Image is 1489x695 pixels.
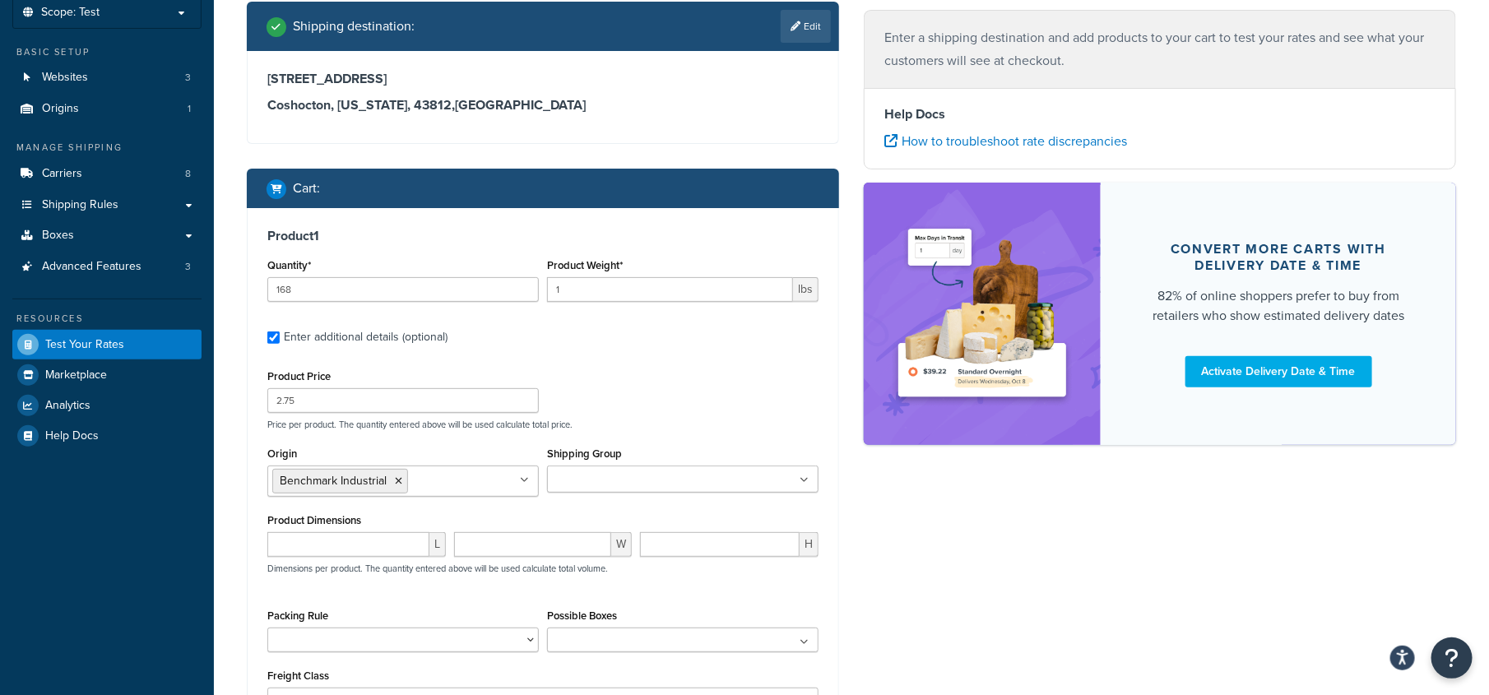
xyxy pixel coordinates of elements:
span: Help Docs [45,429,99,443]
label: Product Price [267,370,331,382]
li: Origins [12,94,202,124]
li: Websites [12,63,202,93]
a: Advanced Features3 [12,252,202,282]
div: Basic Setup [12,45,202,59]
label: Product Dimensions [267,514,361,526]
span: lbs [793,277,819,302]
a: Websites3 [12,63,202,93]
div: 82% of online shoppers prefer to buy from retailers who show estimated delivery dates [1140,285,1417,325]
label: Origin [267,447,297,460]
span: H [800,532,819,557]
label: Product Weight* [547,259,623,271]
h3: [STREET_ADDRESS] [267,71,819,87]
label: Possible Boxes [547,609,617,622]
span: W [611,532,632,557]
span: Test Your Rates [45,338,124,352]
label: Freight Class [267,670,329,682]
span: 3 [185,71,191,85]
input: 0.0 [267,277,539,302]
p: Price per product. The quantity entered above will be used calculate total price. [263,419,823,430]
h2: Shipping destination : [293,19,415,34]
label: Quantity* [267,259,311,271]
span: 8 [185,167,191,181]
a: Marketplace [12,360,202,390]
h3: Coshocton, [US_STATE], 43812 , [GEOGRAPHIC_DATA] [267,97,819,114]
span: 3 [185,260,191,274]
a: Boxes [12,220,202,251]
span: Origins [42,102,79,116]
h2: Cart : [293,181,320,196]
a: Analytics [12,391,202,420]
a: Carriers8 [12,159,202,189]
li: Advanced Features [12,252,202,282]
span: Websites [42,71,88,85]
a: How to troubleshoot rate discrepancies [884,132,1127,151]
span: L [429,532,446,557]
span: Marketplace [45,368,107,382]
input: 0.00 [547,277,793,302]
span: Scope: Test [41,6,100,20]
div: Manage Shipping [12,141,202,155]
div: Convert more carts with delivery date & time [1140,240,1417,273]
button: Open Resource Center [1431,637,1473,679]
img: feature-image-ddt-36eae7f7280da8017bfb280eaccd9c446f90b1fe08728e4019434db127062ab4.png [888,207,1076,420]
a: Help Docs [12,421,202,451]
span: Carriers [42,167,82,181]
span: 1 [188,102,191,116]
a: Shipping Rules [12,190,202,220]
label: Shipping Group [547,447,622,460]
label: Packing Rule [267,609,328,622]
span: Shipping Rules [42,198,118,212]
a: Origins1 [12,94,202,124]
p: Enter a shipping destination and add products to your cart to test your rates and see what your c... [884,26,1436,72]
p: Dimensions per product. The quantity entered above will be used calculate total volume. [263,563,608,574]
a: Edit [781,10,831,43]
a: Activate Delivery Date & Time [1185,355,1372,387]
h3: Product 1 [267,228,819,244]
h4: Help Docs [884,104,1436,124]
div: Enter additional details (optional) [284,326,448,349]
span: Boxes [42,229,74,243]
span: Advanced Features [42,260,141,274]
div: Resources [12,312,202,326]
li: Carriers [12,159,202,189]
a: Test Your Rates [12,330,202,359]
input: Enter additional details (optional) [267,331,280,344]
span: Analytics [45,399,90,413]
span: Benchmark Industrial [280,472,387,489]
